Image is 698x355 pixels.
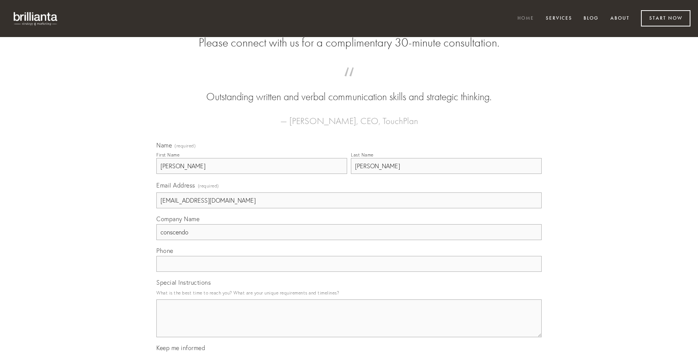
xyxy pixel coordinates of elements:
[168,75,530,104] blockquote: Outstanding written and verbal communication skills and strategic thinking.
[156,279,211,286] span: Special Instructions
[198,181,219,191] span: (required)
[513,12,539,25] a: Home
[156,141,172,149] span: Name
[351,152,374,158] div: Last Name
[8,8,64,29] img: brillianta - research, strategy, marketing
[156,36,542,50] h2: Please connect with us for a complimentary 30-minute consultation.
[156,181,195,189] span: Email Address
[156,152,179,158] div: First Name
[168,104,530,129] figcaption: — [PERSON_NAME], CEO, TouchPlan
[156,247,173,254] span: Phone
[541,12,577,25] a: Services
[156,288,542,298] p: What is the best time to reach you? What are your unique requirements and timelines?
[156,215,199,223] span: Company Name
[579,12,604,25] a: Blog
[641,10,690,26] a: Start Now
[156,344,205,352] span: Keep me informed
[174,144,196,148] span: (required)
[605,12,635,25] a: About
[168,75,530,90] span: “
